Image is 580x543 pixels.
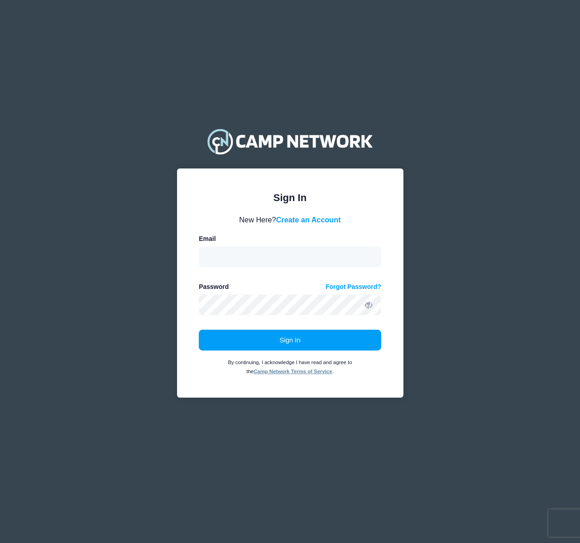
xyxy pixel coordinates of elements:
img: Camp Network [203,123,376,159]
small: By continuing, I acknowledge I have read and agree to the . [228,360,352,374]
a: Create an Account [276,216,341,224]
label: Password [199,282,229,292]
button: Sign In [199,330,381,351]
div: Sign In [199,190,381,205]
a: Camp Network Terms of Service [254,369,332,374]
div: New Here? [199,214,381,225]
a: Forgot Password? [326,282,381,292]
label: Email [199,234,216,244]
